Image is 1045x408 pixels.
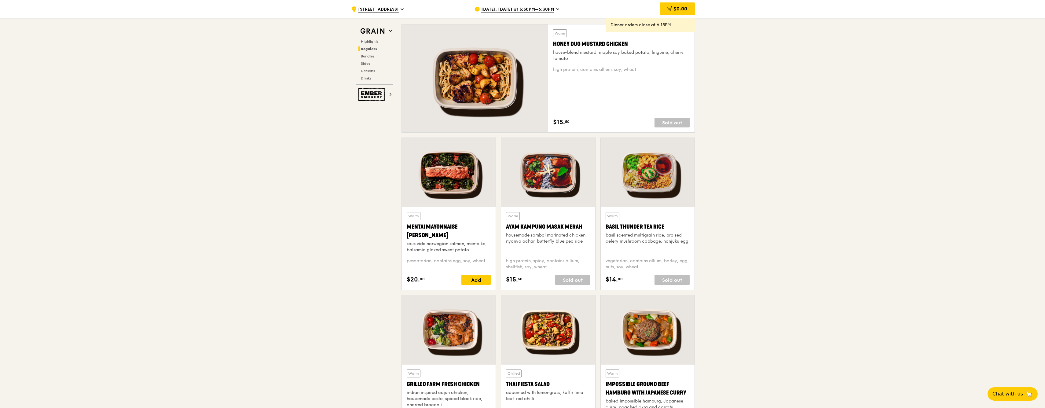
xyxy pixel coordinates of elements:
[506,212,520,220] div: Warm
[506,222,590,231] div: Ayam Kampung Masak Merah
[407,275,420,284] span: $20.
[518,277,522,281] span: 50
[361,54,374,58] span: Bundles
[606,258,690,270] div: vegetarian, contains allium, barley, egg, nuts, soy, wheat
[506,258,590,270] div: high protein, spicy, contains allium, shellfish, soy, wheat
[606,212,619,220] div: Warm
[555,275,590,285] div: Sold out
[606,232,690,244] div: basil scented multigrain rice, braised celery mushroom cabbage, hanjuku egg
[506,369,522,377] div: Chilled
[407,390,491,408] div: indian inspired cajun chicken, housemade pesto, spiced black rice, charred broccoli
[361,76,371,80] span: Drinks
[654,275,690,285] div: Sold out
[553,67,690,73] div: high protein, contains allium, soy, wheat
[407,241,491,253] div: sous vide norwegian salmon, mentaiko, balsamic glazed sweet potato
[618,277,623,281] span: 00
[992,390,1023,398] span: Chat with us
[506,380,590,388] div: Thai Fiesta Salad
[361,69,375,73] span: Desserts
[654,118,690,127] div: Sold out
[606,369,619,377] div: Warm
[361,47,377,51] span: Regulars
[553,40,690,48] div: Honey Duo Mustard Chicken
[606,380,690,397] div: Impossible Ground Beef Hamburg with Japanese Curry
[673,6,687,12] span: $0.00
[361,61,370,66] span: Sides
[506,390,590,402] div: accented with lemongrass, kaffir lime leaf, red chilli
[553,29,567,37] div: Warm
[988,387,1038,401] button: Chat with us🦙
[358,6,399,13] span: [STREET_ADDRESS]
[461,275,491,285] div: Add
[506,232,590,244] div: housemade sambal marinated chicken, nyonya achar, butterfly blue pea rice
[606,222,690,231] div: Basil Thunder Tea Rice
[361,39,378,44] span: Highlights
[407,380,491,388] div: Grilled Farm Fresh Chicken
[358,26,387,37] img: Grain web logo
[553,50,690,62] div: house-blend mustard, maple soy baked potato, linguine, cherry tomato
[481,6,554,13] span: [DATE], [DATE] at 5:30PM–6:30PM
[610,22,690,28] div: Dinner orders close at 6:15PM
[407,222,491,240] div: Mentai Mayonnaise [PERSON_NAME]
[407,212,420,220] div: Warm
[565,119,570,124] span: 50
[358,88,387,101] img: Ember Smokery web logo
[407,258,491,270] div: pescatarian, contains egg, soy, wheat
[506,275,518,284] span: $15.
[420,277,425,281] span: 00
[606,275,618,284] span: $14.
[553,118,565,127] span: $15.
[1025,390,1033,398] span: 🦙
[407,369,420,377] div: Warm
